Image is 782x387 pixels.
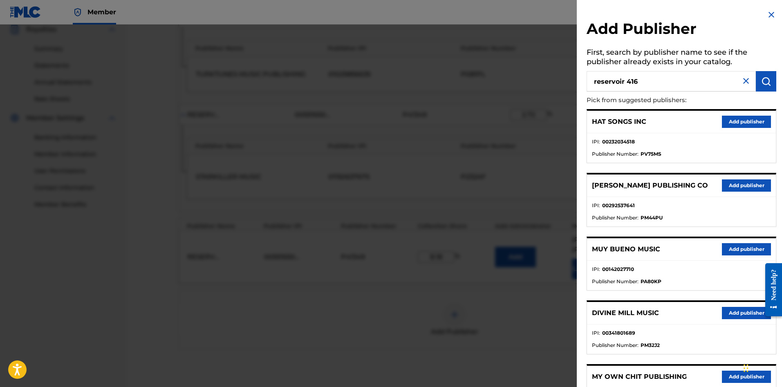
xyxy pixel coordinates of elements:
[602,329,635,337] strong: 00341801689
[592,278,639,285] span: Publisher Number :
[587,71,756,92] input: Search publisher's name
[741,348,782,387] iframe: Chat Widget
[602,202,635,209] strong: 00292537641
[73,7,83,17] img: Top Rightsholder
[87,7,116,17] span: Member
[592,138,600,145] span: IPI :
[761,76,771,86] img: Search Works
[592,329,600,337] span: IPI :
[744,356,748,380] div: Drag
[602,138,635,145] strong: 00232034518
[592,308,659,318] p: DIVINE MILL MUSIC
[592,214,639,221] span: Publisher Number :
[602,266,634,273] strong: 00142027710
[592,181,708,190] p: [PERSON_NAME] PUBLISHING CO
[587,45,776,71] h5: First, search by publisher name to see if the publisher already exists in your catalog.
[592,117,646,127] p: HAT SONGS INC
[722,243,771,255] button: Add publisher
[722,371,771,383] button: Add publisher
[722,179,771,192] button: Add publisher
[592,150,639,158] span: Publisher Number :
[587,92,730,109] p: Pick from suggested publishers:
[10,6,41,18] img: MLC Logo
[759,257,782,322] iframe: Resource Center
[592,342,639,349] span: Publisher Number :
[722,307,771,319] button: Add publisher
[587,20,776,40] h2: Add Publisher
[741,76,751,86] img: close
[592,266,600,273] span: IPI :
[592,244,660,254] p: MUY BUENO MUSIC
[592,372,687,382] p: MY OWN CHIT PUBLISHING
[592,202,600,209] span: IPI :
[641,342,660,349] strong: PM32J2
[641,214,663,221] strong: PM44PU
[641,278,661,285] strong: PA80KP
[641,150,661,158] strong: PV75MS
[722,116,771,128] button: Add publisher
